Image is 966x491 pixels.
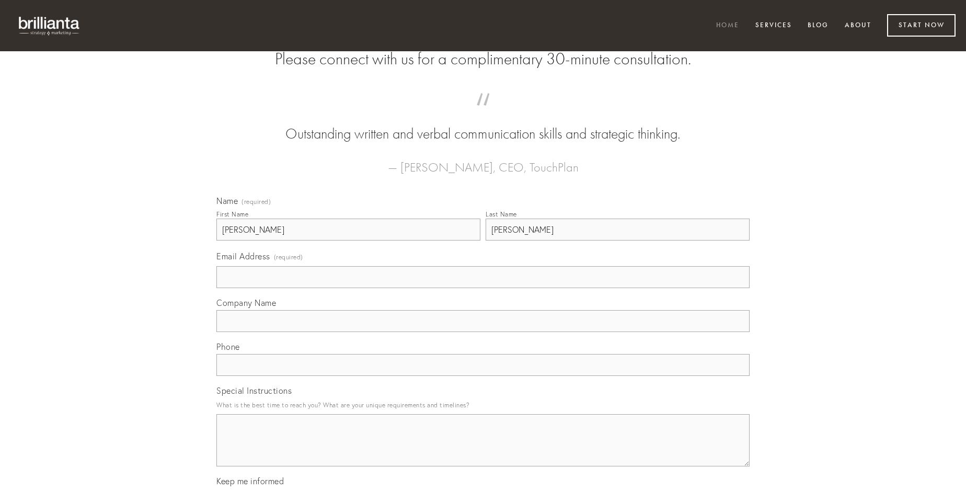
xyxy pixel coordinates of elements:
[233,104,733,124] span: “
[233,104,733,144] blockquote: Outstanding written and verbal communication skills and strategic thinking.
[216,341,240,352] span: Phone
[241,199,271,205] span: (required)
[10,10,89,41] img: brillianta - research, strategy, marketing
[216,385,292,396] span: Special Instructions
[216,196,238,206] span: Name
[216,476,284,486] span: Keep me informed
[709,17,746,35] a: Home
[233,144,733,178] figcaption: — [PERSON_NAME], CEO, TouchPlan
[801,17,835,35] a: Blog
[838,17,878,35] a: About
[216,398,750,412] p: What is the best time to reach you? What are your unique requirements and timelines?
[216,210,248,218] div: First Name
[216,298,276,308] span: Company Name
[486,210,517,218] div: Last Name
[274,250,303,264] span: (required)
[216,251,270,261] span: Email Address
[887,14,956,37] a: Start Now
[216,49,750,69] h2: Please connect with us for a complimentary 30-minute consultation.
[749,17,799,35] a: Services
